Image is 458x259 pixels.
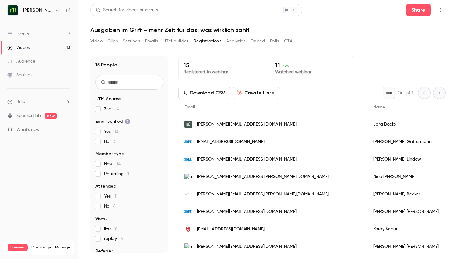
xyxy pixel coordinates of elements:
span: Email [184,105,195,109]
span: No [104,138,115,145]
button: Download CSV [178,87,230,99]
button: Video [90,36,103,46]
span: New [104,161,121,167]
button: Share [406,4,431,16]
img: getmoss.com [184,121,192,128]
p: Watched webinar [275,69,349,75]
span: 4 [113,204,116,209]
span: Plan usage [31,245,51,250]
p: Registered to webinar [184,69,257,75]
span: Name [373,105,385,109]
div: Nico [PERSON_NAME] [367,168,445,185]
span: Views [95,216,107,222]
span: 12 [114,129,118,134]
p: Out of 1 [398,90,413,96]
div: Search for videos or events [96,7,158,13]
span: Yes [104,128,118,135]
span: Yes [104,193,117,199]
span: [PERSON_NAME][EMAIL_ADDRESS][PERSON_NAME][DOMAIN_NAME] [197,174,329,180]
span: [EMAIL_ADDRESS][DOMAIN_NAME] [197,226,265,233]
img: hup-stb.de [184,243,192,250]
span: 4 [121,237,123,241]
button: Analytics [226,36,246,46]
iframe: Noticeable Trigger [63,127,70,133]
button: Settings [123,36,140,46]
button: CTA [284,36,293,46]
p: 11 [275,61,349,69]
span: 11 [114,194,117,199]
span: Attended [95,183,116,189]
span: 3net [104,106,119,112]
span: live [104,226,117,232]
button: Clips [107,36,118,46]
img: noll-voss.de [184,174,192,180]
button: Create Lists [233,87,279,99]
a: SpeakerHub [16,113,41,119]
h1: Ausgaben im Griff – mehr Zeit für das, was wirklich zählt [90,26,446,34]
button: Top Bar Actions [436,5,446,15]
span: Help [16,98,25,105]
li: help-dropdown-opener [7,98,70,105]
span: Premium [8,244,28,251]
div: [PERSON_NAME] [PERSON_NAME] [367,203,445,220]
span: No [104,203,116,209]
button: Registrations [193,36,221,46]
span: [PERSON_NAME][EMAIL_ADDRESS][PERSON_NAME][DOMAIN_NAME] [197,191,329,198]
button: Polls [270,36,279,46]
div: [PERSON_NAME] Lindow [367,151,445,168]
div: [PERSON_NAME] [PERSON_NAME] [367,238,445,255]
span: Referrer [95,248,113,254]
span: [PERSON_NAME][EMAIL_ADDRESS][DOMAIN_NAME] [197,209,297,215]
button: UTM builder [163,36,188,46]
div: Audience [7,58,35,65]
img: 3net.de [184,208,192,215]
div: [PERSON_NAME] Becker [367,185,445,203]
img: 3net.de [184,156,192,163]
button: Embed [250,36,265,46]
span: 14 [117,162,121,166]
p: 15 [184,61,257,69]
button: Emails [145,36,158,46]
span: [EMAIL_ADDRESS][DOMAIN_NAME] [197,139,265,145]
img: Moss (DE) [8,5,18,15]
div: Koray Kacar [367,220,445,238]
span: Member type [95,151,124,157]
h6: [PERSON_NAME] ([GEOGRAPHIC_DATA]) [23,7,52,13]
img: novitalis.com [184,190,192,198]
div: Settings [7,72,32,78]
span: Returning [104,171,129,177]
div: Events [7,31,29,37]
div: Jara Bockx [367,116,445,133]
span: 9 [114,227,117,231]
span: What's new [16,127,40,133]
span: [PERSON_NAME][EMAIL_ADDRESS][DOMAIN_NAME] [197,156,297,163]
div: [PERSON_NAME] Gattermann [367,133,445,151]
span: 4 [117,107,119,111]
div: Videos [7,45,30,51]
a: Manage [55,245,70,250]
img: 3net.de [184,138,192,146]
span: Email verified [95,118,130,125]
span: replay [104,236,123,242]
span: new [45,113,57,119]
span: UTM Source [95,96,121,102]
img: glanzburg.de [184,225,192,233]
h1: 15 People [95,61,117,69]
span: [PERSON_NAME][EMAIL_ADDRESS][DOMAIN_NAME] [197,121,297,128]
span: 3 [113,139,115,144]
span: [PERSON_NAME][EMAIL_ADDRESS][DOMAIN_NAME] [197,243,297,250]
span: 1 [127,172,129,176]
span: 73 % [282,64,289,68]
